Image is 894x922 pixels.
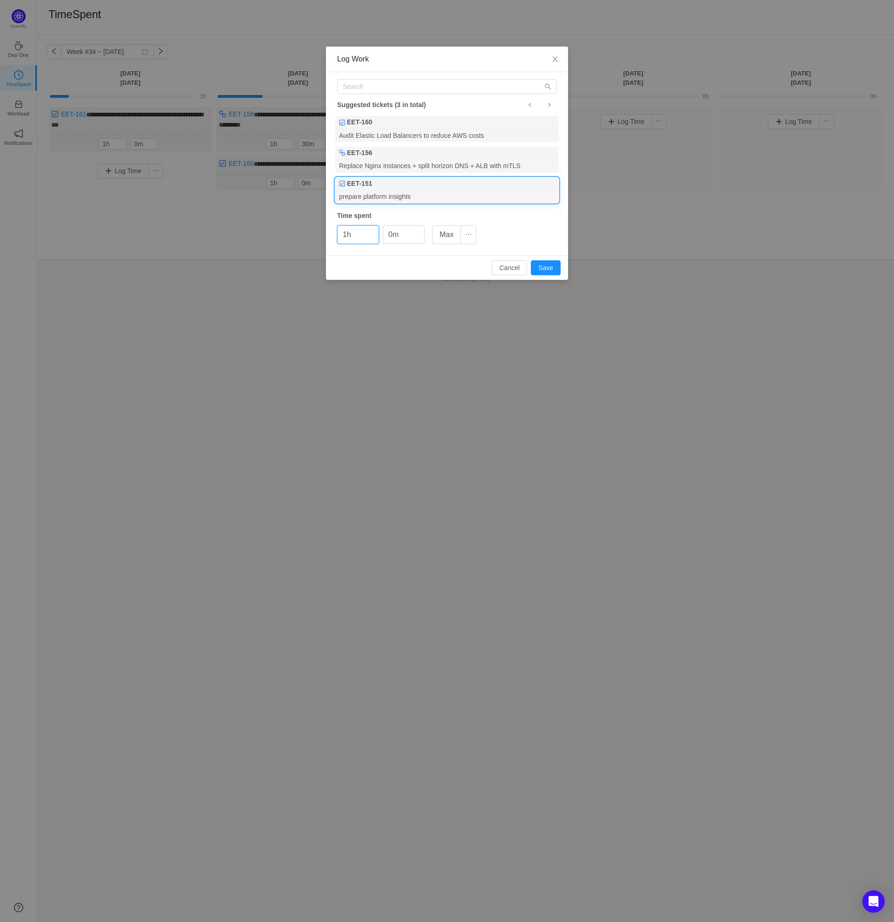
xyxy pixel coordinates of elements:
[347,148,372,158] b: EET-156
[461,225,476,244] button: icon: ellipsis
[531,260,561,275] button: Save
[347,117,372,127] b: EET-160
[492,260,527,275] button: Cancel
[335,160,559,172] div: Replace Nginx instances + split horizon DNS + ALB with mTLS
[432,225,461,244] button: Max
[335,129,559,142] div: Audit Elastic Load Balancers to reduce AWS costs
[337,211,557,221] div: Time spent
[337,79,557,94] input: Search
[545,83,551,90] i: icon: search
[339,149,345,156] img: Subtask
[335,190,559,203] div: prepare platform insights
[339,119,345,126] img: Task
[339,180,345,187] img: Task
[862,890,885,913] div: Open Intercom Messenger
[337,54,557,64] div: Log Work
[337,99,557,111] div: Suggested tickets (3 in total)
[347,179,372,189] b: EET-151
[551,55,559,63] i: icon: close
[542,47,568,73] button: Close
